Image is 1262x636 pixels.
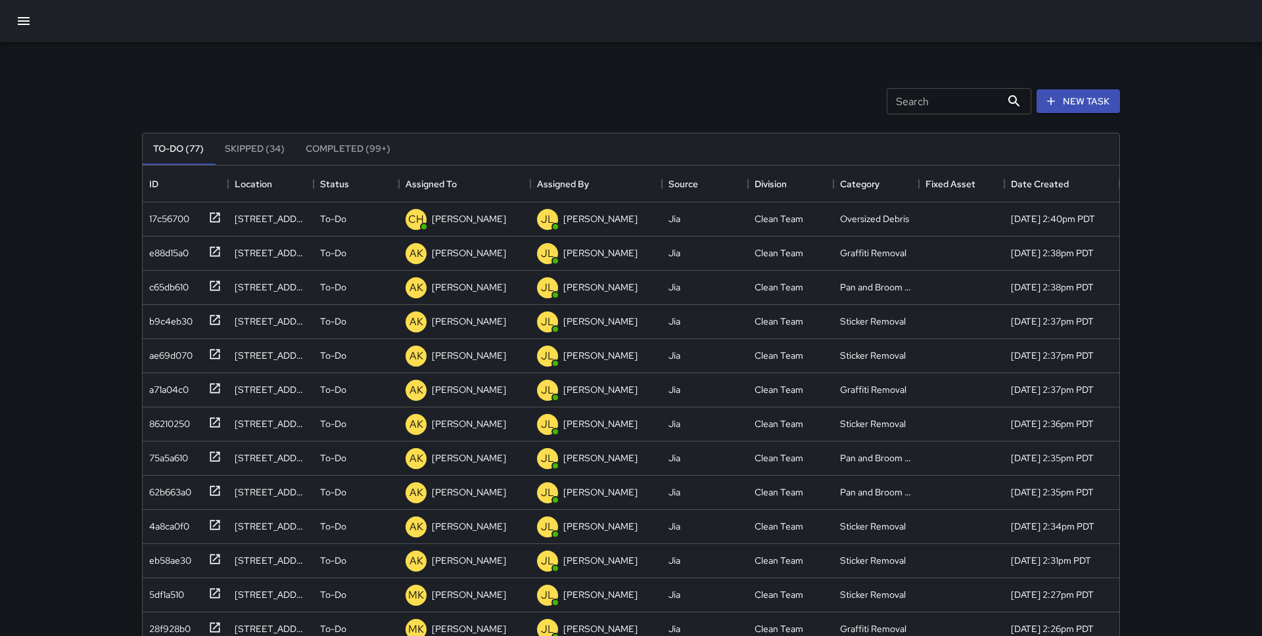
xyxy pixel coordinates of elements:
[840,212,909,225] div: Oversized Debris
[541,553,554,569] p: JL
[432,486,506,499] p: [PERSON_NAME]
[432,212,506,225] p: [PERSON_NAME]
[840,486,912,499] div: Pan and Broom Block Faces
[563,486,638,499] p: [PERSON_NAME]
[235,622,307,635] div: 405 Montgomery Street
[668,212,680,225] div: Jia
[320,588,346,601] p: To-Do
[228,166,314,202] div: Location
[541,382,554,398] p: JL
[1011,417,1094,430] div: 8/25/2025, 2:36pm PDT
[1011,315,1094,328] div: 8/25/2025, 2:37pm PDT
[668,246,680,260] div: Jia
[314,166,399,202] div: Status
[541,587,554,603] p: JL
[1011,520,1094,533] div: 8/25/2025, 2:34pm PDT
[840,451,912,465] div: Pan and Broom Block Faces
[408,212,424,227] p: CH
[432,246,506,260] p: [PERSON_NAME]
[235,246,307,260] div: 503 Pacific Avenue
[1011,451,1094,465] div: 8/25/2025, 2:35pm PDT
[755,588,803,601] div: Clean Team
[541,451,554,466] p: JL
[755,451,803,465] div: Clean Team
[563,349,638,362] p: [PERSON_NAME]
[432,520,506,533] p: [PERSON_NAME]
[541,212,554,227] p: JL
[406,166,457,202] div: Assigned To
[755,212,803,225] div: Clean Team
[144,412,190,430] div: 86210250
[755,281,803,294] div: Clean Team
[235,417,307,430] div: 804 Montgomery Street
[668,166,698,202] div: Source
[541,280,554,296] p: JL
[144,514,189,533] div: 4a8ca0f0
[563,554,638,567] p: [PERSON_NAME]
[149,166,158,202] div: ID
[840,554,906,567] div: Sticker Removal
[409,451,423,466] p: AK
[235,486,307,499] div: 804 Montgomery Street
[144,549,191,567] div: eb58ae30
[409,348,423,364] p: AK
[1011,622,1094,635] div: 8/25/2025, 2:26pm PDT
[320,520,346,533] p: To-Do
[320,622,346,635] p: To-Do
[755,520,803,533] div: Clean Team
[1011,588,1094,601] div: 8/25/2025, 2:27pm PDT
[755,383,803,396] div: Clean Team
[320,417,346,430] p: To-Do
[144,446,188,465] div: 75a5a610
[840,349,906,362] div: Sticker Removal
[320,349,346,362] p: To-Do
[144,309,193,328] div: b9c4eb30
[541,485,554,501] p: JL
[668,554,680,567] div: Jia
[1011,383,1094,396] div: 8/25/2025, 2:37pm PDT
[144,480,191,499] div: 62b663a0
[235,520,307,533] div: 735 Montgomery Street
[755,486,803,499] div: Clean Team
[563,383,638,396] p: [PERSON_NAME]
[563,417,638,430] p: [PERSON_NAME]
[235,315,307,328] div: 822 Montgomery Street
[541,246,554,261] p: JL
[432,349,506,362] p: [PERSON_NAME]
[235,166,272,202] div: Location
[840,315,906,328] div: Sticker Removal
[144,378,189,396] div: a71a04c0
[320,383,346,396] p: To-Do
[144,241,189,260] div: e88d15a0
[840,383,906,396] div: Graffiti Removal
[320,212,346,225] p: To-Do
[320,166,349,202] div: Status
[563,451,638,465] p: [PERSON_NAME]
[840,166,879,202] div: Category
[668,486,680,499] div: Jia
[1011,246,1094,260] div: 8/25/2025, 2:38pm PDT
[432,588,506,601] p: [PERSON_NAME]
[840,588,906,601] div: Sticker Removal
[1011,281,1094,294] div: 8/25/2025, 2:38pm PDT
[1011,554,1091,567] div: 8/25/2025, 2:31pm PDT
[235,349,307,362] div: 822 Montgomery Street
[748,166,833,202] div: Division
[541,348,554,364] p: JL
[144,207,189,225] div: 17c56700
[1004,166,1119,202] div: Date Created
[541,314,554,330] p: JL
[563,520,638,533] p: [PERSON_NAME]
[563,622,638,635] p: [PERSON_NAME]
[409,485,423,501] p: AK
[409,519,423,535] p: AK
[432,417,506,430] p: [PERSON_NAME]
[409,382,423,398] p: AK
[541,417,554,432] p: JL
[563,588,638,601] p: [PERSON_NAME]
[668,451,680,465] div: Jia
[755,246,803,260] div: Clean Team
[755,554,803,567] div: Clean Team
[235,451,307,465] div: 495 Jackson Street
[755,349,803,362] div: Clean Team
